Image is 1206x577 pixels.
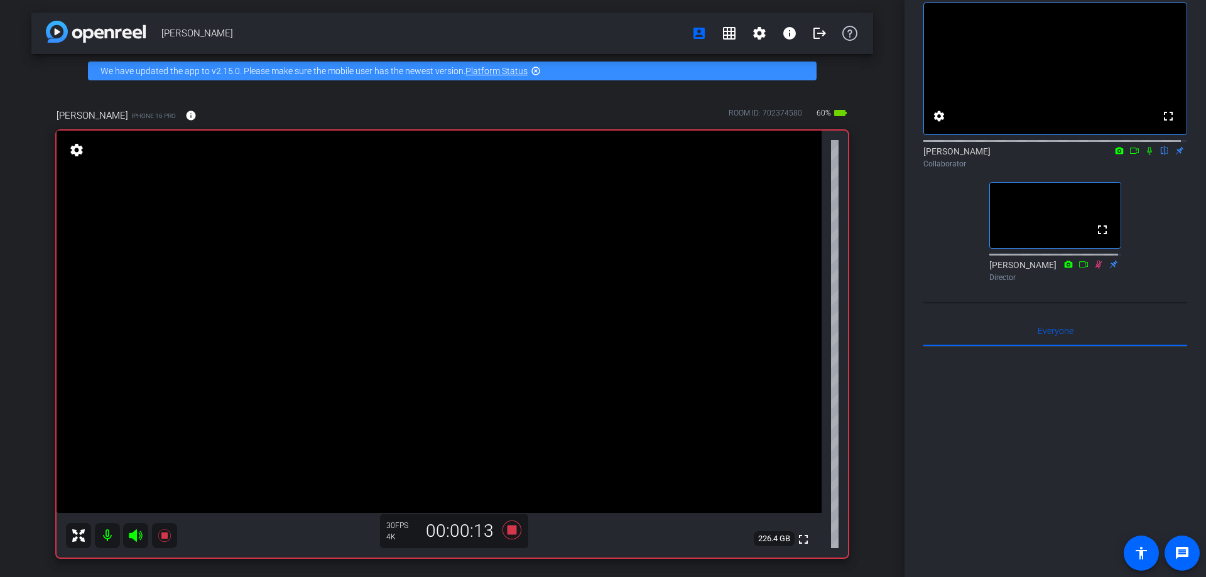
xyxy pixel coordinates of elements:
[46,21,146,43] img: app-logo
[796,532,811,547] mat-icon: fullscreen
[1134,546,1149,561] mat-icon: accessibility
[88,62,817,80] div: We have updated the app to v2.15.0. Please make sure the mobile user has the newest version.
[989,259,1121,283] div: [PERSON_NAME]
[1095,222,1110,237] mat-icon: fullscreen
[1157,144,1172,156] mat-icon: flip
[923,145,1187,170] div: [PERSON_NAME]
[833,105,848,121] mat-icon: battery_std
[923,158,1187,170] div: Collaborator
[386,532,418,542] div: 4K
[131,111,176,121] span: iPhone 16 Pro
[754,531,795,546] span: 226.4 GB
[1161,109,1176,124] mat-icon: fullscreen
[782,26,797,41] mat-icon: info
[932,109,947,124] mat-icon: settings
[722,26,737,41] mat-icon: grid_on
[531,66,541,76] mat-icon: highlight_off
[395,521,408,530] span: FPS
[752,26,767,41] mat-icon: settings
[57,109,128,122] span: [PERSON_NAME]
[729,107,802,126] div: ROOM ID: 702374580
[68,143,85,158] mat-icon: settings
[812,26,827,41] mat-icon: logout
[692,26,707,41] mat-icon: account_box
[418,520,502,542] div: 00:00:13
[465,66,528,76] a: Platform Status
[185,110,197,121] mat-icon: info
[161,21,684,46] span: [PERSON_NAME]
[1038,326,1073,335] span: Everyone
[815,103,833,123] span: 60%
[386,520,418,531] div: 30
[989,272,1121,283] div: Director
[1175,546,1190,561] mat-icon: message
